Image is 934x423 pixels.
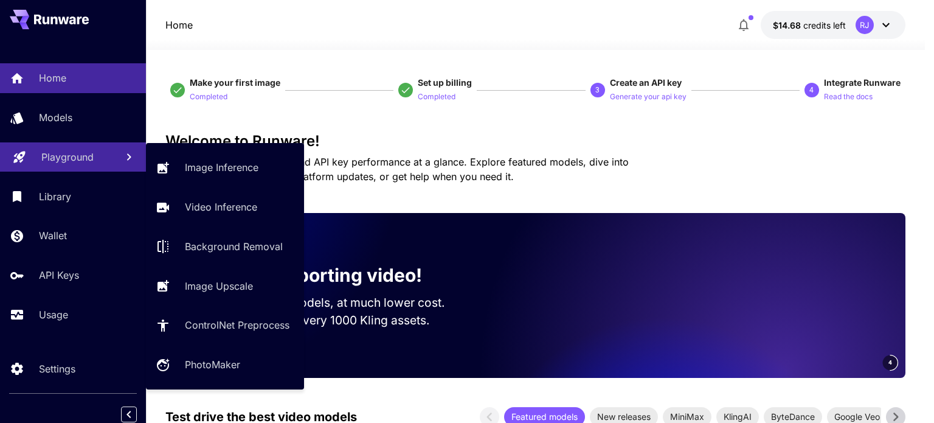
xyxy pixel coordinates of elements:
[146,232,304,262] a: Background Removal
[773,19,846,32] div: $14.67667
[39,362,75,376] p: Settings
[39,268,79,282] p: API Keys
[146,192,304,222] a: Video Inference
[39,189,71,204] p: Library
[824,91,873,103] p: Read the docs
[165,18,193,32] p: Home
[165,133,905,150] h3: Welcome to Runware!
[190,91,227,103] p: Completed
[190,77,280,88] span: Make your first image
[185,318,289,332] p: ControlNet Preprocess
[185,279,253,293] p: Image Upscale
[146,153,304,183] a: Image Inference
[165,156,629,183] span: Check out your usage stats and API key performance at a glance. Explore featured models, dive int...
[219,262,422,289] p: Now supporting video!
[418,77,472,88] span: Set up billing
[504,410,585,423] span: Featured models
[165,18,193,32] nav: breadcrumb
[827,410,887,423] span: Google Veo
[39,110,72,125] p: Models
[39,307,68,322] p: Usage
[185,294,468,312] p: Run the best video models, at much lower cost.
[610,77,682,88] span: Create an API key
[856,16,874,34] div: RJ
[41,150,94,164] p: Playground
[595,85,600,96] p: 3
[39,71,66,85] p: Home
[121,407,137,422] button: Collapse sidebar
[809,85,814,96] p: 4
[185,357,240,372] p: PhotoMaker
[610,91,687,103] p: Generate your api key
[773,20,803,30] span: $14.68
[185,239,283,254] p: Background Removal
[764,410,822,423] span: ByteDance
[590,410,658,423] span: New releases
[418,91,455,103] p: Completed
[888,358,892,367] span: 4
[146,271,304,301] a: Image Upscale
[146,350,304,380] a: PhotoMaker
[39,228,67,243] p: Wallet
[185,200,257,214] p: Video Inference
[663,410,711,423] span: MiniMax
[761,11,905,39] button: $14.67667
[824,77,901,88] span: Integrate Runware
[146,310,304,340] a: ControlNet Preprocess
[185,160,258,175] p: Image Inference
[185,312,468,329] p: Save up to $500 for every 1000 Kling assets.
[803,20,846,30] span: credits left
[716,410,759,423] span: KlingAI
